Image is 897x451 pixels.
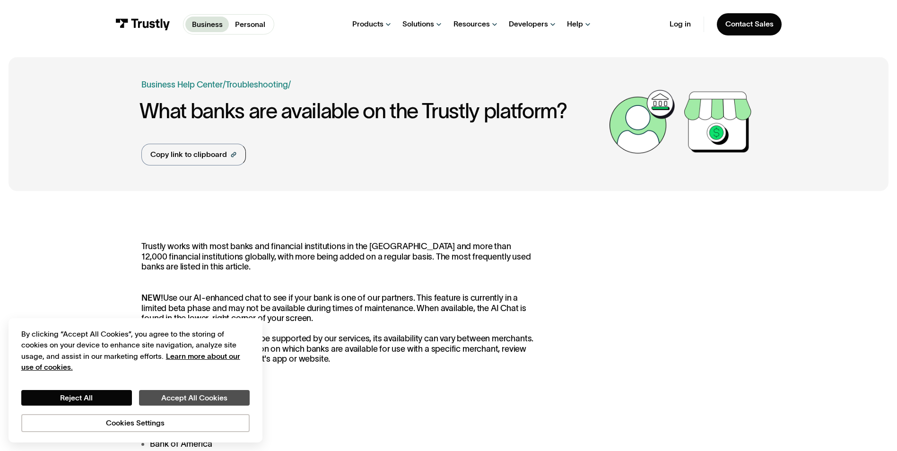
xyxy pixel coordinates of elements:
div: Contact Sales [725,19,774,29]
strong: NEW! [141,293,163,303]
div: / [288,78,291,91]
div: Copy link to clipboard [150,149,227,160]
p: Personal [235,19,265,30]
a: Troubleshooting [226,80,288,89]
div: Cookie banner [9,318,262,443]
img: Trustly Logo [115,18,170,30]
button: Cookies Settings [21,414,250,432]
p: Business [192,19,223,30]
div: Privacy [21,329,250,432]
h1: What banks are available on the Trustly platform? [139,99,604,122]
div: Resources [453,19,490,29]
div: Help [567,19,583,29]
button: Reject All [21,390,132,406]
a: Contact Sales [717,13,782,35]
p: Trustly works with most banks and financial institutions in the [GEOGRAPHIC_DATA] and more than 1... [141,242,537,272]
div: / [223,78,226,91]
li: Bank of America [141,438,537,451]
a: Business Help Center [141,78,223,91]
div: Developers [509,19,548,29]
a: Business [185,17,229,32]
div: Solutions [402,19,434,29]
a: Log in [670,19,691,29]
button: Accept All Cookies [139,390,250,406]
a: Copy link to clipboard [141,144,245,165]
div: By clicking “Accept All Cookies”, you agree to the storing of cookies on your device to enhance s... [21,329,250,373]
h3: US Banks: [141,398,537,416]
div: Products [352,19,383,29]
a: Personal [229,17,272,32]
p: Use our AI-enhanced chat to see if your bank is one of our partners. This feature is currently in... [141,293,537,364]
